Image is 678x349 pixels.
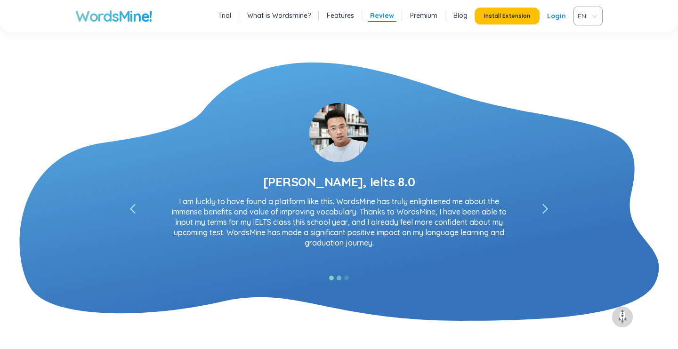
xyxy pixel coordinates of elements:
[75,7,152,25] a: WordsMine!
[410,11,437,20] a: Premium
[218,11,231,20] a: Trial
[578,9,595,23] span: VIE
[337,276,341,280] button: 2
[370,11,394,20] a: Review
[329,276,334,280] button: 1
[615,309,630,325] img: to top
[344,276,349,280] button: 3
[453,11,468,20] a: Blog
[327,11,354,20] a: Features
[484,12,530,20] span: Install Extension
[547,8,566,24] a: Login
[247,11,311,20] a: What is Wordsmine?
[542,204,548,214] span: left
[475,8,540,24] button: Install Extension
